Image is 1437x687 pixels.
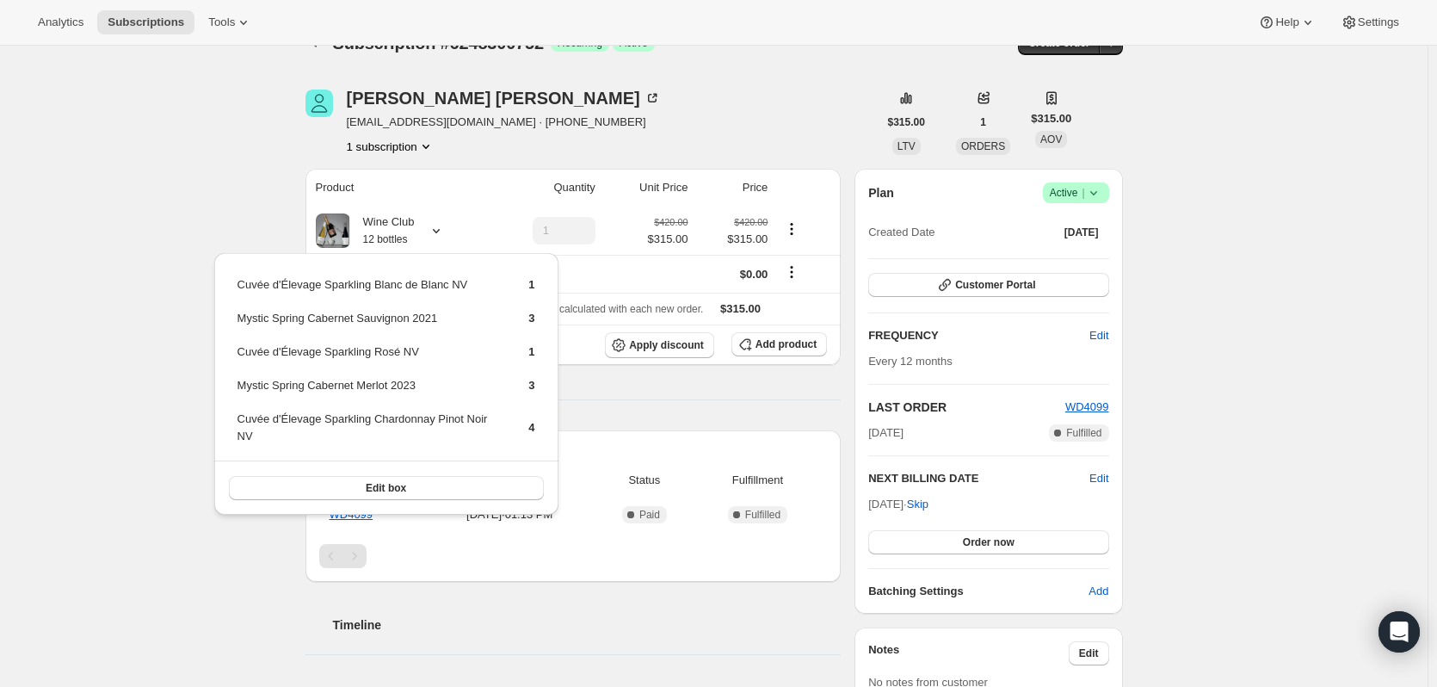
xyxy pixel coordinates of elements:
td: Cuvée d'Élevage Sparkling Chardonnay Pinot Noir NV [237,410,500,459]
th: Price [693,169,773,207]
span: Apply discount [629,338,704,352]
th: Unit Price [601,169,694,207]
button: Order now [868,530,1108,554]
button: Edit [1079,322,1119,350]
span: Help [1275,15,1298,29]
img: product img [316,214,350,248]
span: 1 [980,115,986,129]
button: Edit [1089,470,1108,487]
span: Customer Portal [955,278,1035,292]
span: | [1082,186,1084,200]
span: Settings [1358,15,1399,29]
button: Product actions [347,138,435,155]
span: $315.00 [720,302,761,315]
span: Melvyn Pearsall [305,90,333,117]
span: Subscriptions [108,15,184,29]
span: $315.00 [647,231,688,248]
span: Analytics [38,15,83,29]
span: Fulfillment [699,472,817,489]
button: Apply discount [605,332,714,358]
span: Status [601,472,688,489]
div: [PERSON_NAME] [PERSON_NAME] [347,90,661,107]
span: AOV [1040,133,1062,145]
th: Quantity [485,169,601,207]
span: 3 [528,312,534,325]
button: Edit [1069,641,1109,665]
span: [DATE] [1064,226,1099,239]
h3: Notes [868,641,1069,665]
td: Mystic Spring Cabernet Merlot 2023 [237,376,500,408]
a: WD4099 [1065,400,1109,413]
span: Created Date [868,224,934,241]
td: Cuvée d'Élevage Sparkling Blanc de Blanc NV [237,275,500,307]
h2: Timeline [333,616,842,634]
h6: Batching Settings [868,583,1089,600]
td: Cuvée d'Élevage Sparkling Rosé NV [237,343,500,374]
nav: Pagination [319,544,828,568]
button: Edit box [229,476,544,500]
td: Mystic Spring Cabernet Sauvignon 2021 [237,309,500,341]
span: Fulfilled [1066,426,1101,440]
span: [EMAIL_ADDRESS][DOMAIN_NAME] · [PHONE_NUMBER] [347,114,661,131]
div: Open Intercom Messenger [1378,611,1420,653]
span: Fulfilled [745,508,780,522]
h2: FREQUENCY [868,327,1089,344]
span: Edit [1079,647,1099,660]
small: $420.00 [734,217,768,227]
button: Add product [731,332,827,356]
span: Add product [756,337,817,351]
button: $315.00 [878,110,935,134]
button: Product actions [778,220,805,238]
button: 1 [970,110,996,134]
span: Every 12 months [868,355,953,368]
span: $315.00 [698,231,768,248]
button: Tools [198,10,262,34]
button: Add [1078,578,1119,605]
small: $420.00 [654,217,688,227]
button: Skip [897,491,939,518]
h2: LAST ORDER [868,399,1065,416]
span: Add [1089,583,1108,600]
button: Shipping actions [778,263,805,282]
button: Customer Portal [868,273,1108,297]
span: [DATE] · [868,498,928,511]
span: Edit box [366,481,406,495]
button: Subscriptions [97,10,194,34]
span: Paid [639,508,660,522]
span: ORDERS [961,140,1005,152]
span: $315.00 [1031,110,1071,127]
span: 1 [528,345,534,358]
button: Help [1248,10,1326,34]
span: Edit [1089,327,1108,344]
span: Order now [963,535,1015,549]
span: $0.00 [740,268,768,281]
span: Tools [208,15,235,29]
button: WD4099 [1065,399,1109,416]
div: Wine Club [350,214,415,248]
span: Skip [907,496,928,513]
button: Analytics [28,10,94,34]
span: LTV [897,140,916,152]
th: Product [305,169,485,207]
h2: Plan [868,184,894,201]
h2: NEXT BILLING DATE [868,470,1089,487]
span: 4 [528,421,534,434]
h2: Payment attempts [319,444,828,461]
span: 1 [528,278,534,291]
button: [DATE] [1054,220,1109,244]
button: Settings [1330,10,1409,34]
span: $315.00 [888,115,925,129]
span: Active [1050,184,1102,201]
span: 3 [528,379,534,392]
span: [DATE] [868,424,904,442]
small: 12 bottles [363,233,408,245]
